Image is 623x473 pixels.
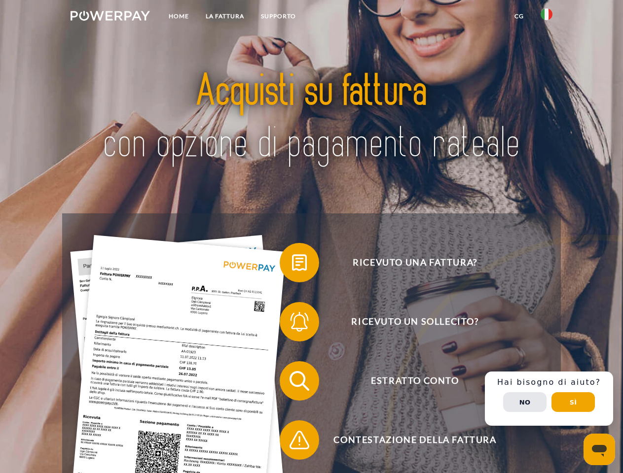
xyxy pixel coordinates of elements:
a: Supporto [253,7,304,25]
a: CG [506,7,532,25]
a: LA FATTURA [197,7,253,25]
button: Ricevuto un sollecito? [280,302,536,341]
span: Estratto conto [294,361,536,401]
button: Ricevuto una fattura? [280,243,536,282]
a: Home [160,7,197,25]
img: qb_search.svg [287,369,312,393]
h3: Hai bisogno di aiuto? [491,377,607,387]
iframe: Pulsante per aprire la finestra di messaggistica [584,434,615,465]
div: Schnellhilfe [485,372,613,426]
img: title-powerpay_it.svg [94,47,529,189]
span: Contestazione della fattura [294,420,536,460]
button: No [503,392,547,412]
button: Contestazione della fattura [280,420,536,460]
img: it [541,8,552,20]
img: qb_warning.svg [287,428,312,452]
img: qb_bell.svg [287,309,312,334]
span: Ricevuto una fattura? [294,243,536,282]
button: Sì [551,392,595,412]
img: qb_bill.svg [287,250,312,275]
img: logo-powerpay-white.svg [71,11,150,21]
button: Estratto conto [280,361,536,401]
span: Ricevuto un sollecito? [294,302,536,341]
